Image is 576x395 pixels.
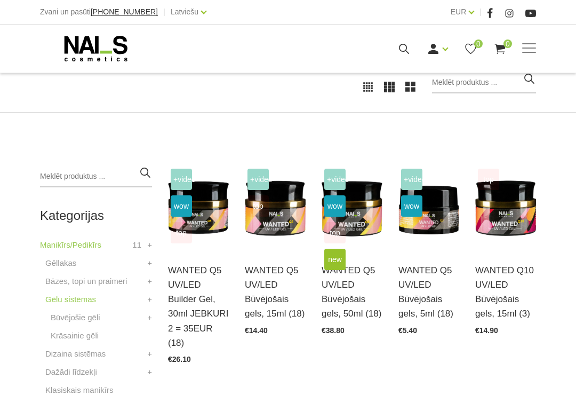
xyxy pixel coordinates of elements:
[147,311,152,324] a: +
[147,239,152,251] a: +
[322,166,382,250] img: Gels WANTED NAILS cosmetics tehniķu komanda ir radījusi gelu, kas ilgi jau ir katra meistara mekl...
[247,195,269,217] span: top
[245,326,268,335] span: €14.40
[503,39,512,48] span: 0
[245,166,306,250] img: Gels WANTED NAILS cosmetics tehniķu komanda ir radījusi gelu, kas ilgi jau ir katra meistara mekl...
[51,329,99,342] a: Krāsainie gēli
[168,355,191,364] span: €26.10
[132,239,141,251] span: 11
[171,222,192,243] span: top
[51,311,100,324] a: Būvējošie gēli
[324,195,346,217] span: wow
[322,326,345,335] span: €38.80
[322,263,382,321] a: WANTED Q5 UV/LED Būvējošais gels, 50ml (18)
[147,366,152,378] a: +
[398,263,459,321] a: WANTED Q5 UV/LED Būvējošais gels, 5ml (18)
[245,263,306,321] a: WANTED Q5 UV/LED Būvējošais gels, 15ml (18)
[474,39,483,48] span: 0
[45,366,97,378] a: Dažādi līdzekļi
[40,209,152,223] h2: Kategorijas
[40,239,101,251] a: Manikīrs/Pedikīrs
[168,166,229,250] img: Gels WANTED NAILS cosmetics tehniķu komanda ir radījusi gelu, kas ilgi jau ir katra meistara mekl...
[45,257,76,270] a: Gēllakas
[45,347,106,360] a: Dizaina sistēmas
[324,222,346,243] span: top
[40,5,158,19] div: Zvani un pasūti
[147,257,152,270] a: +
[45,293,96,306] a: Gēlu sistēmas
[171,5,198,18] a: Latviešu
[398,166,459,250] img: Gels WANTED NAILS cosmetics tehniķu komanda ir radījusi gelu, kas ilgi jau ir katra meistara mekl...
[478,169,499,190] span: top
[91,7,158,16] span: [PHONE_NUMBER]
[475,263,536,321] a: WANTED Q10 UV/LED Būvējošais gels, 15ml (3)
[147,347,152,360] a: +
[324,249,346,270] span: new
[475,326,498,335] span: €14.90
[91,8,158,16] a: [PHONE_NUMBER]
[40,166,152,187] input: Meklēt produktus ...
[475,166,536,250] img: Gels WANTED NAILS cosmetics tehniķu komanda ir radījusi gelu, kas ilgi jau ir katra meistara mekl...
[432,72,536,93] input: Meklēt produktus ...
[171,195,192,217] span: wow
[147,275,152,288] a: +
[163,5,165,19] span: |
[401,195,422,217] span: wow
[171,169,192,190] span: +Video
[464,42,477,56] a: 0
[147,293,152,306] a: +
[247,169,269,190] span: +Video
[324,169,346,190] span: +Video
[451,5,467,18] a: EUR
[401,169,422,190] span: +Video
[479,5,482,19] span: |
[45,275,127,288] a: Bāzes, topi un praimeri
[168,263,229,350] a: WANTED Q5 UV/LED Builder Gel, 30ml JEBKURI 2 = 35EUR (18)
[493,42,507,56] a: 0
[398,326,417,335] span: €5.40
